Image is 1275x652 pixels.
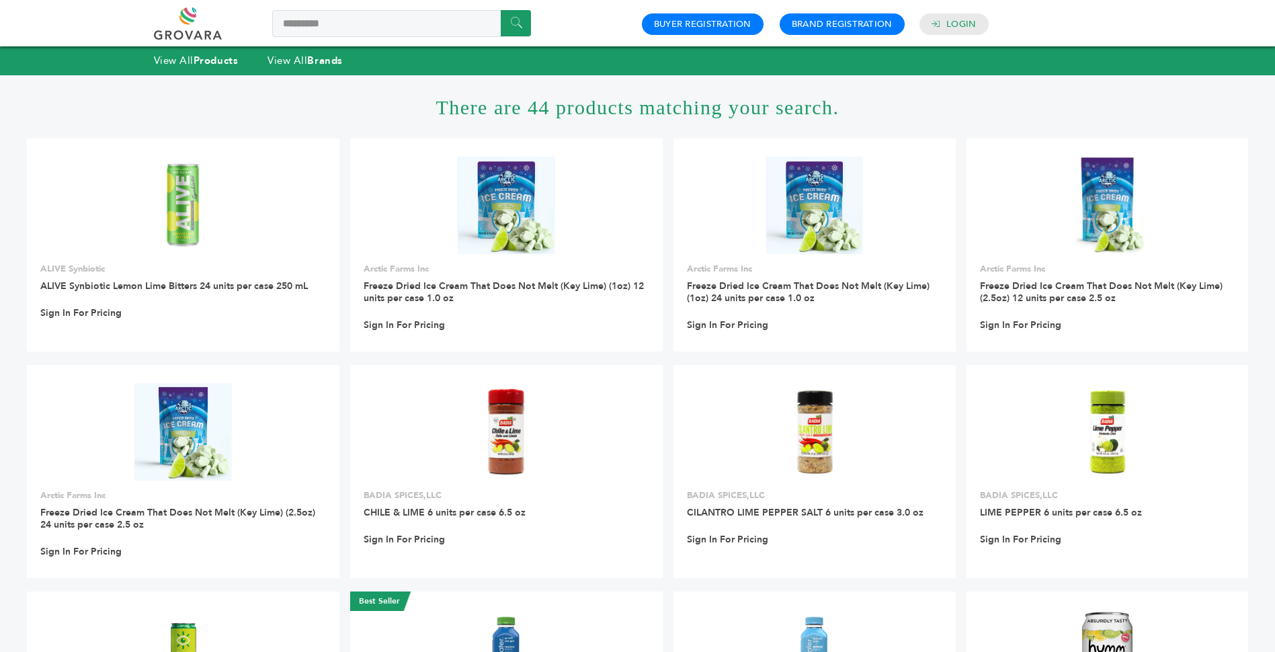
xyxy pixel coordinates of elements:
p: ALIVE Synbiotic [40,263,326,275]
img: ALIVE Synbiotic Lemon Lime Bitters 24 units per case 250 mL [158,157,208,253]
h1: There are 44 products matching your search. [27,75,1248,138]
a: Buyer Registration [654,18,751,30]
a: Freeze Dried Ice Cream That Does Not Melt (Key Lime) (2.5oz) 24 units per case 2.5 oz [40,506,315,531]
img: Freeze Dried Ice Cream That Does Not Melt (Key Lime) (1oz) 24 units per case 1.0 oz [766,157,864,254]
a: Sign In For Pricing [40,307,122,319]
img: Freeze Dried Ice Cream That Does Not Melt (Key Lime) (2.5oz) 12 units per case 2.5 oz [1069,157,1147,253]
a: Sign In For Pricing [687,534,768,546]
img: CHILE & LIME 6 units per case 6.5 oz [458,383,555,481]
a: Brand Registration [792,18,893,30]
a: Sign In For Pricing [40,546,122,558]
a: Freeze Dried Ice Cream That Does Not Melt (Key Lime) (1oz) 24 units per case 1.0 oz [687,280,930,304]
p: BADIA SPICES,LLC [980,489,1235,501]
input: Search a product or brand... [272,10,531,37]
p: BADIA SPICES,LLC [364,489,649,501]
a: Freeze Dried Ice Cream That Does Not Melt (Key Lime) (2.5oz) 12 units per case 2.5 oz [980,280,1223,304]
strong: Brands [307,54,342,67]
a: ALIVE Synbiotic Lemon Lime Bitters 24 units per case 250 mL [40,280,308,292]
a: Login [946,18,976,30]
p: Arctic Farms Inc [687,263,942,275]
strong: Products [194,54,238,67]
img: LIME PEPPER 6 units per case 6.5 oz [1059,383,1156,481]
a: View AllProducts [154,54,239,67]
a: Sign In For Pricing [687,319,768,331]
a: Sign In For Pricing [364,534,445,546]
a: LIME PEPPER 6 units per case 6.5 oz [980,506,1142,519]
img: Freeze Dried Ice Cream That Does Not Melt (Key Lime) (1oz) 12 units per case 1.0 oz [458,157,555,254]
a: CILANTRO LIME PEPPER SALT 6 units per case 3.0 oz [687,506,923,519]
a: Sign In For Pricing [980,534,1061,546]
img: Freeze Dried Ice Cream That Does Not Melt (Key Lime) (2.5oz) 24 units per case 2.5 oz [134,383,232,481]
p: Arctic Farms Inc [40,489,326,501]
img: CILANTRO LIME PEPPER SALT 6 units per case 3.0 oz [766,383,864,481]
a: Sign In For Pricing [980,319,1061,331]
a: Sign In For Pricing [364,319,445,331]
a: View AllBrands [268,54,343,67]
a: CHILE & LIME 6 units per case 6.5 oz [364,506,526,519]
p: BADIA SPICES,LLC [687,489,942,501]
p: Arctic Farms Inc [980,263,1235,275]
p: Arctic Farms Inc [364,263,649,275]
a: Freeze Dried Ice Cream That Does Not Melt (Key Lime) (1oz) 12 units per case 1.0 oz [364,280,644,304]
